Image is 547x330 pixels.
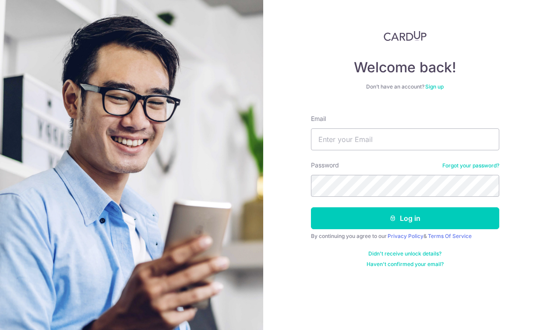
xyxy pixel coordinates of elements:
[311,161,339,170] label: Password
[442,162,499,169] a: Forgot your password?
[311,128,499,150] input: Enter your Email
[311,233,499,240] div: By continuing you agree to our &
[428,233,472,239] a: Terms Of Service
[311,59,499,76] h4: Welcome back!
[384,31,427,41] img: CardUp Logo
[367,261,444,268] a: Haven't confirmed your email?
[311,207,499,229] button: Log in
[388,233,423,239] a: Privacy Policy
[311,83,499,90] div: Don’t have an account?
[311,114,326,123] label: Email
[425,83,444,90] a: Sign up
[368,250,441,257] a: Didn't receive unlock details?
